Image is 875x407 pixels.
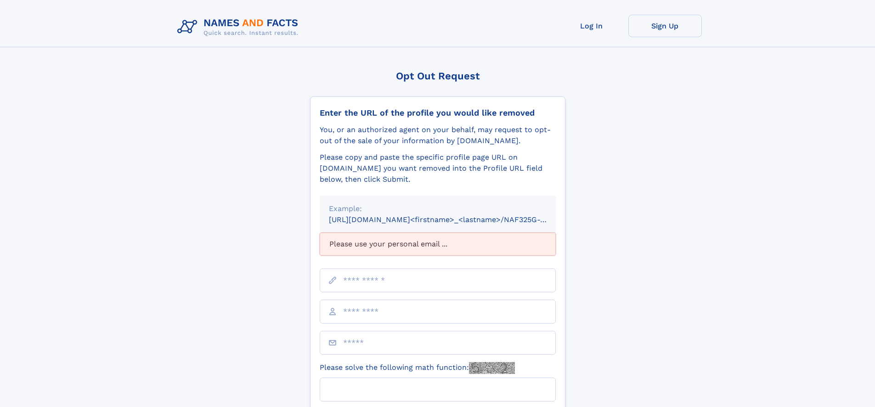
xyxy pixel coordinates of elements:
a: Log In [555,15,628,37]
div: Please use your personal email ... [320,233,556,256]
a: Sign Up [628,15,702,37]
small: [URL][DOMAIN_NAME]<firstname>_<lastname>/NAF325G-xxxxxxxx [329,215,573,224]
div: Enter the URL of the profile you would like removed [320,108,556,118]
div: Please copy and paste the specific profile page URL on [DOMAIN_NAME] you want removed into the Pr... [320,152,556,185]
div: Example: [329,203,547,214]
label: Please solve the following math function: [320,362,515,374]
div: You, or an authorized agent on your behalf, may request to opt-out of the sale of your informatio... [320,124,556,146]
div: Opt Out Request [310,70,565,82]
img: Logo Names and Facts [174,15,306,39]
